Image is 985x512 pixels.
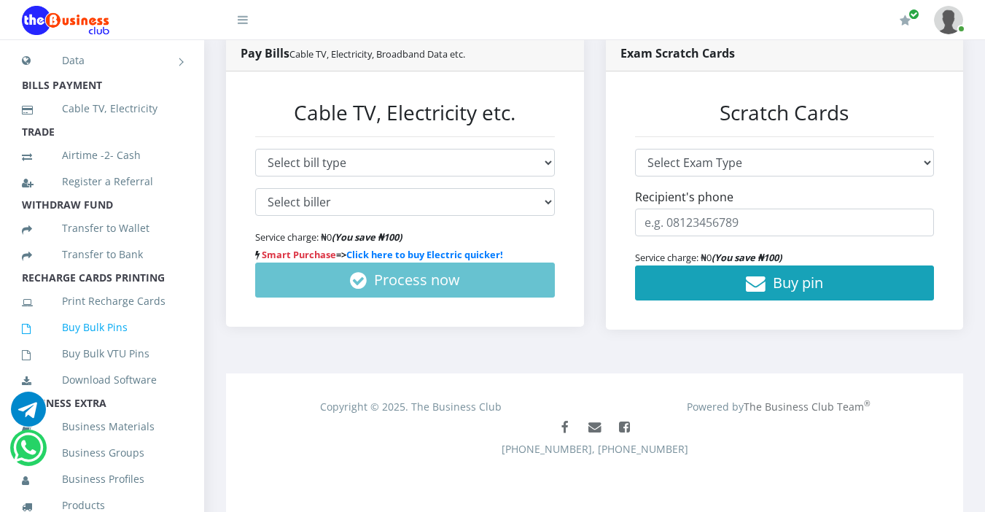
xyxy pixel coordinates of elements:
a: The Business Club Team® [744,400,871,414]
div: Powered by [595,399,963,414]
div: [PHONE_NUMBER], [PHONE_NUMBER] [238,414,952,487]
label: Recipient's phone [635,188,733,206]
a: Register a Referral [22,165,182,198]
strong: Pay Bills [241,45,465,61]
input: e.g. 08123456789 [635,209,935,236]
a: Transfer to Wallet [22,212,182,245]
sup: ® [864,398,871,408]
span: Renew/Upgrade Subscription [908,9,919,20]
a: Chat for support [11,403,46,427]
a: Business Profiles [22,462,182,496]
strong: Exam Scratch Cards [620,45,735,61]
span: Smart Purchase [262,248,336,261]
img: User [934,6,963,34]
a: Print Recharge Cards [22,284,182,318]
span: Buy pin [773,273,823,292]
button: Process now [255,263,555,298]
a: Download Software [22,363,182,397]
a: Business Materials [22,410,182,443]
h3: Scratch Cards [635,101,935,125]
a: Like The Business Club Page [551,414,578,441]
a: Transfer to Bank [22,238,182,271]
small: Service charge: ₦0 [255,230,402,244]
div: Copyright © 2025. The Business Club [227,399,595,414]
strong: (You save ₦100) [712,251,782,264]
a: Mail us [581,414,608,441]
span: Process now [374,270,460,290]
a: Buy Bulk Pins [22,311,182,344]
a: Airtime -2- Cash [22,139,182,172]
a: Click here to buy Electric quicker! [346,248,503,261]
small: Service charge: ₦0 [635,251,782,264]
button: Buy pin [635,265,935,300]
a: Join The Business Club Group [611,414,638,441]
strong: (You save ₦100) [332,230,402,244]
a: Data [22,42,182,79]
h3: Cable TV, Electricity etc. [255,101,555,125]
a: Buy Bulk VTU Pins [22,337,182,371]
i: Renew/Upgrade Subscription [900,15,911,26]
a: Cable TV, Electricity [22,92,182,125]
small: Cable TV, Electricity, Broadband Data etc. [289,47,465,61]
a: Business Groups [22,436,182,470]
b: => [262,248,503,261]
a: Chat for support [13,441,43,465]
img: Logo [22,6,109,35]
